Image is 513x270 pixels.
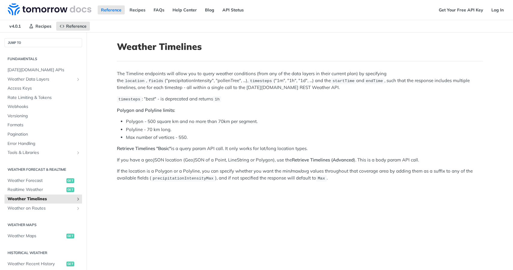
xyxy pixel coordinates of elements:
[5,75,82,84] a: Weather Data LayersShow subpages for Weather Data Layers
[202,5,218,14] a: Blog
[56,22,90,31] a: Reference
[8,122,81,128] span: Formats
[331,78,356,84] code: startTime
[5,176,82,185] a: Weather Forecastget
[292,157,354,163] strong: Retrieve Timelines (Advanced
[117,157,483,164] p: If you have a geoJSON location (GeoJSON of a Point, LineString or Polygon), use the ). This is a ...
[213,96,221,102] code: 1h
[66,187,74,192] span: get
[5,102,82,111] a: Webhooks
[5,66,82,75] a: [DATE][DOMAIN_NAME] APIs
[8,233,65,239] span: Weather Maps
[6,22,24,31] span: v4.0.1
[5,204,82,213] a: Weather on RoutesShow subpages for Weather on Routes
[316,175,327,181] code: Max
[76,197,81,201] button: Show subpages for Weather Timelines
[5,56,82,62] h2: Fundamentals
[5,167,82,172] h2: Weather Forecast & realtime
[5,112,82,121] a: Versioning
[435,5,487,14] a: Get Your Free API Key
[8,95,81,101] span: Rate Limiting & Tokens
[5,148,82,157] a: Tools & LibrariesShow subpages for Tools & Libraries
[117,41,483,52] h1: Weather Timelines
[5,84,82,93] a: Access Keys
[8,187,65,193] span: Realtime Weather
[5,130,82,139] a: Pagination
[5,232,82,241] a: Weather Mapsget
[117,96,142,102] code: timesteps
[126,5,149,14] a: Recipes
[8,141,81,147] span: Error Handling
[117,145,483,152] p: is a query param API call. It only works for lat/long location types.
[5,93,82,102] a: Rate Limiting & Tokens
[8,104,81,110] span: Webhooks
[66,23,87,29] span: Reference
[5,139,82,148] a: Error Handling
[8,131,81,137] span: Pagination
[150,5,168,14] a: FAQs
[8,205,74,211] span: Weather on Routes
[5,185,82,194] a: Realtime Weatherget
[169,5,200,14] a: Help Center
[8,150,74,156] span: Tools & Libraries
[364,78,385,84] code: endTime
[26,22,55,31] a: Recipes
[219,5,247,14] a: API Status
[117,96,483,103] p: : " " - is deprecated and returns
[117,168,483,182] p: If the location is a Polygon or a Polyline, you can specify whether you want the min/max/avg valu...
[147,78,165,84] code: fields
[8,85,81,91] span: Access Keys
[66,262,74,266] span: get
[146,96,154,102] em: best
[5,250,82,256] h2: Historical Weather
[248,78,273,84] code: timesteps
[8,3,91,15] img: Tomorrow.io Weather API Docs
[126,118,483,125] li: Polygon - 500 square km and no more than 70km per segment.
[5,38,82,47] button: JUMP TO
[126,134,483,141] li: Max number of vertices - 550.
[8,76,74,82] span: Weather Data Layers
[5,121,82,130] a: Formats
[117,146,171,151] strong: Retrieve Timelines "Basic"
[98,5,125,14] a: Reference
[8,178,65,184] span: Weather Forecast
[8,196,74,202] span: Weather Timelines
[76,206,81,211] button: Show subpages for Weather on Routes
[117,70,483,91] p: The Timeline endpoints will allow you to query weather conditions (from any of the data layers in...
[5,259,82,268] a: Weather Recent Historyget
[35,23,51,29] span: Recipes
[8,113,81,119] span: Versioning
[5,222,82,228] h2: Weather Maps
[8,67,81,73] span: [DATE][DOMAIN_NAME] APIs
[5,195,82,204] a: Weather TimelinesShow subpages for Weather Timelines
[66,234,74,238] span: get
[124,78,146,84] code: location
[66,178,74,183] span: get
[8,261,65,267] span: Weather Recent History
[151,175,215,181] code: precipitationIntensityMax
[126,126,483,133] li: Polyline - 70 km long.
[76,77,81,82] button: Show subpages for Weather Data Layers
[76,150,81,155] button: Show subpages for Tools & Libraries
[117,107,175,113] strong: Polygon and Polyline limits:
[488,5,507,14] a: Log In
